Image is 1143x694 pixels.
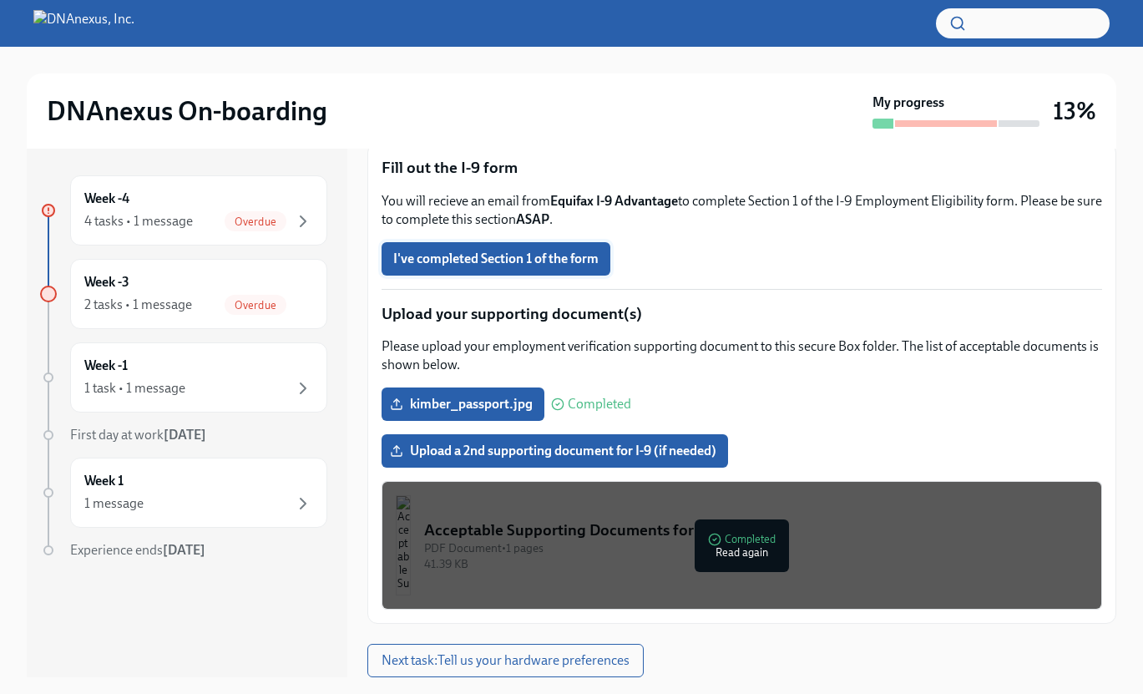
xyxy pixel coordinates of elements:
span: Overdue [225,215,286,228]
div: 1 message [84,494,144,513]
span: Next task : Tell us your hardware preferences [382,652,630,669]
h6: Week -1 [84,357,128,375]
div: 4 tasks • 1 message [84,212,193,230]
strong: [DATE] [164,427,206,443]
div: 2 tasks • 1 message [84,296,192,314]
button: Acceptable Supporting Documents for I-9PDF Document•1 pages41.39 KBCompletedRead again [382,481,1102,610]
a: Week -44 tasks • 1 messageOverdue [40,175,327,246]
span: I've completed Section 1 of the form [393,251,599,267]
span: kimber_passport.jpg [393,396,533,413]
p: You will recieve an email from to complete Section 1 of the I-9 Employment Eligibility form. Plea... [382,192,1102,229]
div: 1 task • 1 message [84,379,185,398]
img: DNAnexus, Inc. [33,10,134,37]
span: Upload a 2nd supporting document for I-9 (if needed) [393,443,716,459]
span: Completed [568,398,631,411]
strong: My progress [872,94,944,112]
strong: Equifax I-9 Advantage [550,193,678,209]
span: First day at work [70,427,206,443]
div: 41.39 KB [424,556,1088,572]
a: Week 11 message [40,458,327,528]
label: kimber_passport.jpg [382,388,544,421]
img: Acceptable Supporting Documents for I-9 [396,495,411,595]
p: Please upload your employment verification supporting document to this secure Box folder. The lis... [382,337,1102,374]
h6: Week -3 [84,273,129,291]
strong: [DATE] [163,542,205,558]
h2: DNAnexus On-boarding [47,94,327,128]
strong: ASAP [516,211,549,227]
div: PDF Document • 1 pages [424,540,1088,556]
h3: 13% [1053,96,1096,126]
p: Upload your supporting document(s) [382,303,1102,325]
h6: Week 1 [84,472,124,490]
h6: Week -4 [84,190,129,208]
label: Upload a 2nd supporting document for I-9 (if needed) [382,434,728,468]
button: Next task:Tell us your hardware preferences [367,644,644,677]
span: Experience ends [70,542,205,558]
p: Fill out the I-9 form [382,157,1102,179]
span: Overdue [225,299,286,312]
div: Acceptable Supporting Documents for I-9 [424,519,1088,541]
a: First day at work[DATE] [40,426,327,444]
a: Week -32 tasks • 1 messageOverdue [40,259,327,329]
a: Week -11 task • 1 message [40,342,327,413]
button: I've completed Section 1 of the form [382,242,610,276]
